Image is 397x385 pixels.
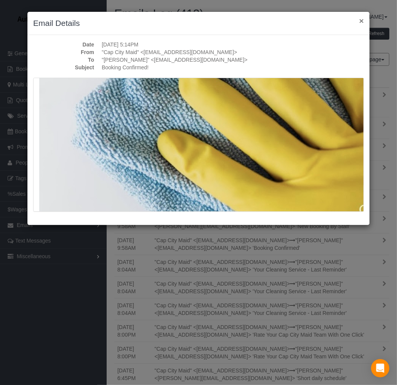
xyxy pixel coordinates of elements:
[102,48,364,56] dd: "Cap City Maid" <[EMAIL_ADDRESS][DOMAIN_NAME]>
[33,64,94,71] dt: Subject
[27,12,370,225] sui-modal: Email Details
[359,17,364,25] button: ×
[33,56,94,64] dt: To
[33,18,364,29] h3: Email Details
[33,41,94,48] dt: Date
[33,48,94,56] dt: From
[102,64,364,71] dd: Booking Confirmed!
[102,41,364,48] dd: [DATE] 5:14PM
[102,56,364,64] dd: "[PERSON_NAME]" <[EMAIL_ADDRESS][DOMAIN_NAME]>
[371,359,389,377] div: Open Intercom Messenger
